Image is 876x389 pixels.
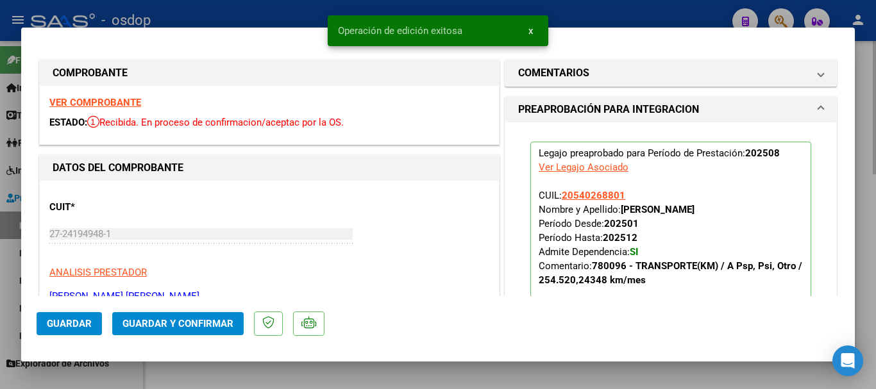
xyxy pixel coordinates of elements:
[505,97,836,122] mat-expansion-panel-header: PREAPROBACIÓN PARA INTEGRACION
[539,160,628,174] div: Ver Legajo Asociado
[49,117,87,128] span: ESTADO:
[87,117,344,128] span: Recibida. En proceso de confirmacion/aceptac por la OS.
[832,345,863,376] div: Open Intercom Messenger
[37,312,102,335] button: Guardar
[53,161,183,174] strong: DATOS DEL COMPROBANTE
[518,65,589,81] h1: COMENTARIOS
[621,204,695,215] strong: [PERSON_NAME]
[122,318,233,329] span: Guardar y Confirmar
[518,102,699,117] h1: PREAPROBACIÓN PARA INTEGRACION
[745,147,780,159] strong: 202508
[604,218,639,229] strong: 202501
[53,67,128,79] strong: COMPROBANTE
[338,24,462,37] span: Operación de edición exitosa
[49,289,489,304] p: [PERSON_NAME] [PERSON_NAME]
[528,25,533,37] span: x
[49,200,181,215] p: CUIT
[47,318,92,329] span: Guardar
[518,19,543,42] button: x
[49,97,141,108] a: VER COMPROBANTE
[530,142,811,326] p: Legajo preaprobado para Período de Prestación:
[539,260,802,286] span: Comentario:
[112,312,244,335] button: Guardar y Confirmar
[539,190,802,286] span: CUIL: Nombre y Apellido: Período Desde: Período Hasta: Admite Dependencia:
[49,267,147,278] span: ANALISIS PRESTADOR
[603,232,637,244] strong: 202512
[505,122,836,356] div: PREAPROBACIÓN PARA INTEGRACION
[539,260,802,286] strong: 780096 - TRANSPORTE(KM) / A Psp, Psi, Otro / 254.520,24348 km/mes
[505,60,836,86] mat-expansion-panel-header: COMENTARIOS
[562,190,625,201] span: 20540268801
[630,246,638,258] strong: SI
